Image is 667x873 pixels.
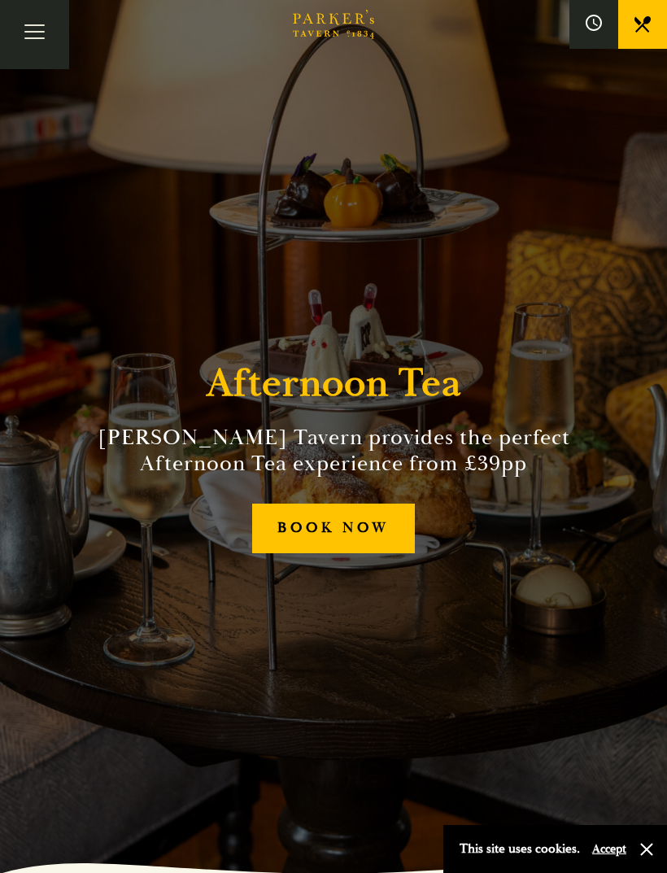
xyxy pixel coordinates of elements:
h2: [PERSON_NAME] Tavern provides the perfect Afternoon Tea experience from £39pp [93,425,574,478]
button: Accept [592,841,626,857]
h1: Afternoon Tea [207,360,461,408]
a: BOOK NOW [252,504,414,553]
p: This site uses cookies. [460,837,580,861]
button: Close and accept [639,841,655,858]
